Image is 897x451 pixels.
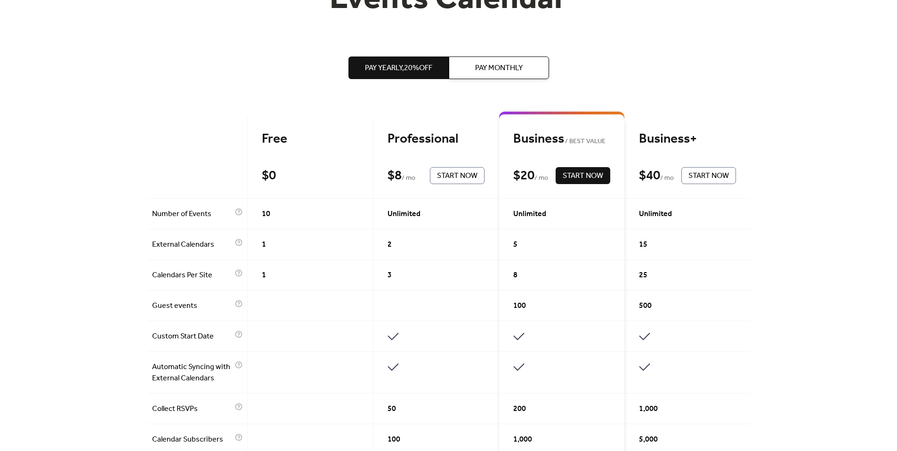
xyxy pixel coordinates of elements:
div: $ 20 [513,168,534,184]
span: 50 [388,403,396,415]
span: Number of Events [152,209,233,220]
span: 1,000 [513,434,532,445]
span: 200 [513,403,526,415]
button: Start Now [556,167,610,184]
span: 5 [513,239,517,250]
div: Professional [388,131,485,147]
span: 3 [388,270,392,281]
span: 15 [639,239,647,250]
span: / mo [660,173,674,184]
span: Unlimited [388,209,420,220]
span: / mo [534,173,548,184]
div: Business+ [639,131,736,147]
span: 1 [262,239,266,250]
span: Collect RSVPs [152,403,233,415]
span: 1,000 [639,403,658,415]
span: 25 [639,270,647,281]
button: Pay Monthly [449,56,549,79]
span: External Calendars [152,239,233,250]
span: 1 [262,270,266,281]
div: $ 8 [388,168,402,184]
span: Unlimited [513,209,546,220]
button: Start Now [681,167,736,184]
span: 500 [639,300,652,312]
div: $ 0 [262,168,276,184]
span: 10 [262,209,270,220]
div: $ 40 [639,168,660,184]
span: 5,000 [639,434,658,445]
span: 100 [388,434,400,445]
span: 2 [388,239,392,250]
span: Start Now [688,170,729,182]
div: Business [513,131,610,147]
div: Free [262,131,359,147]
span: Unlimited [639,209,672,220]
span: / mo [402,173,415,184]
span: Guest events [152,300,233,312]
span: Pay Yearly, 20% off [365,63,432,74]
span: Pay Monthly [475,63,523,74]
button: Pay Yearly,20%off [348,56,449,79]
span: Automatic Syncing with External Calendars [152,362,233,384]
span: Calendar Subscribers [152,434,233,445]
span: Custom Start Date [152,331,233,342]
span: Start Now [437,170,477,182]
span: Start Now [563,170,603,182]
span: 8 [513,270,517,281]
span: BEST VALUE [564,136,606,147]
span: 100 [513,300,526,312]
button: Start Now [430,167,485,184]
span: Calendars Per Site [152,270,233,281]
